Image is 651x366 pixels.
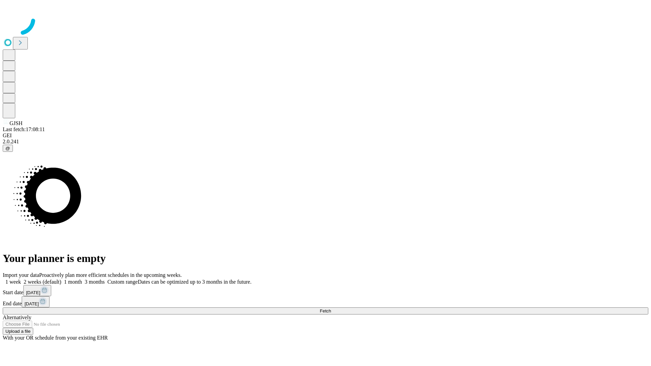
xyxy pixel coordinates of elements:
[23,285,51,296] button: [DATE]
[3,328,33,335] button: Upload a file
[3,145,13,152] button: @
[3,285,648,296] div: Start date
[85,279,105,285] span: 3 months
[320,308,331,313] span: Fetch
[3,335,108,341] span: With your OR schedule from your existing EHR
[5,279,21,285] span: 1 week
[3,139,648,145] div: 2.0.241
[39,272,182,278] span: Proactively plan more efficient schedules in the upcoming weeks.
[24,301,39,306] span: [DATE]
[24,279,61,285] span: 2 weeks (default)
[22,296,50,307] button: [DATE]
[26,290,40,295] span: [DATE]
[138,279,251,285] span: Dates can be optimized up to 3 months in the future.
[9,120,22,126] span: GJSH
[3,126,45,132] span: Last fetch: 17:08:11
[3,252,648,265] h1: Your planner is empty
[3,307,648,314] button: Fetch
[107,279,138,285] span: Custom range
[3,296,648,307] div: End date
[3,272,39,278] span: Import your data
[3,314,31,320] span: Alternatively
[64,279,82,285] span: 1 month
[3,133,648,139] div: GEI
[5,146,10,151] span: @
